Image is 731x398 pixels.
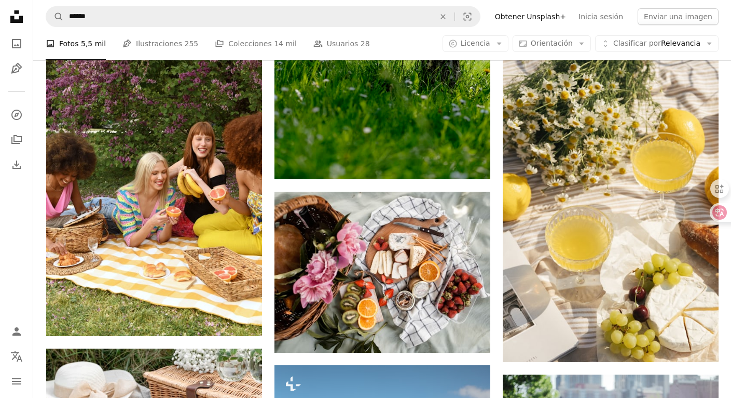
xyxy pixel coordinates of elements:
[503,195,719,205] a: una mesa cubierta con copas de vino y queso
[6,321,27,342] a: Iniciar sesión / Registrarse
[46,12,262,336] img: Un grupo de mujeres sentadas en la parte superior de un campo cubierto de hierba
[313,27,370,60] a: Usuarios 28
[503,38,719,362] img: una mesa cubierta con copas de vino y queso
[274,192,490,353] img: queso en rodajas en bandeja marrón
[531,39,573,47] span: Orientación
[215,27,297,60] a: Colecciones 14 mil
[443,35,508,52] button: Licencia
[638,8,719,25] button: Enviar una imagen
[455,7,480,26] button: Búsqueda visual
[6,346,27,367] button: Idioma
[361,38,370,49] span: 28
[274,268,490,277] a: queso en rodajas en bandeja marrón
[432,7,454,26] button: Borrar
[6,6,27,29] a: Inicio — Unsplash
[122,27,198,60] a: Ilustraciones 255
[613,39,661,47] span: Clasificar por
[6,154,27,175] a: Historial de descargas
[46,169,262,179] a: Un grupo de mujeres sentadas en la parte superior de un campo cubierto de hierba
[46,7,64,26] button: Buscar en Unsplash
[613,38,700,49] span: Relevancia
[572,8,629,25] a: Inicia sesión
[6,104,27,125] a: Explorar
[6,58,27,79] a: Ilustraciones
[46,6,480,27] form: Encuentra imágenes en todo el sitio
[461,39,490,47] span: Licencia
[595,35,719,52] button: Clasificar porRelevancia
[6,371,27,392] button: Menú
[6,33,27,54] a: Fotos
[6,129,27,150] a: Colecciones
[184,38,198,49] span: 255
[274,38,297,49] span: 14 mil
[489,8,572,25] a: Obtener Unsplash+
[513,35,591,52] button: Orientación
